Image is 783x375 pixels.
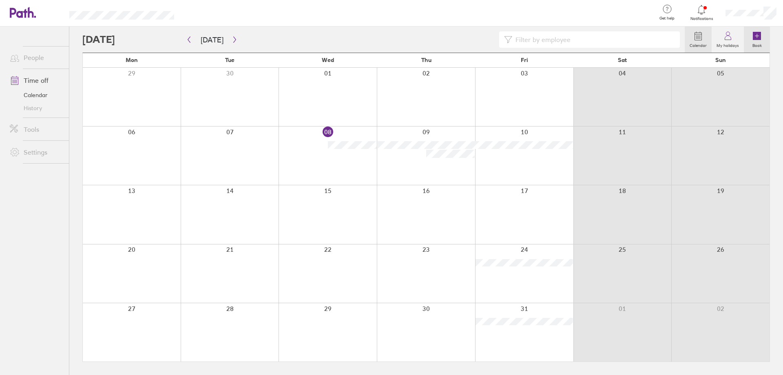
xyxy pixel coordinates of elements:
[512,32,675,47] input: Filter by employee
[3,89,69,102] a: Calendar
[3,72,69,89] a: Time off
[712,27,744,53] a: My holidays
[712,41,744,48] label: My holidays
[3,121,69,138] a: Tools
[618,57,627,63] span: Sat
[3,102,69,115] a: History
[748,41,767,48] label: Book
[126,57,138,63] span: Mon
[322,57,334,63] span: Wed
[685,27,712,53] a: Calendar
[225,57,234,63] span: Tue
[744,27,770,53] a: Book
[521,57,528,63] span: Fri
[688,4,715,21] a: Notifications
[654,16,680,21] span: Get help
[3,144,69,160] a: Settings
[688,16,715,21] span: Notifications
[194,33,230,47] button: [DATE]
[421,57,431,63] span: Thu
[3,49,69,66] a: People
[685,41,712,48] label: Calendar
[715,57,726,63] span: Sun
